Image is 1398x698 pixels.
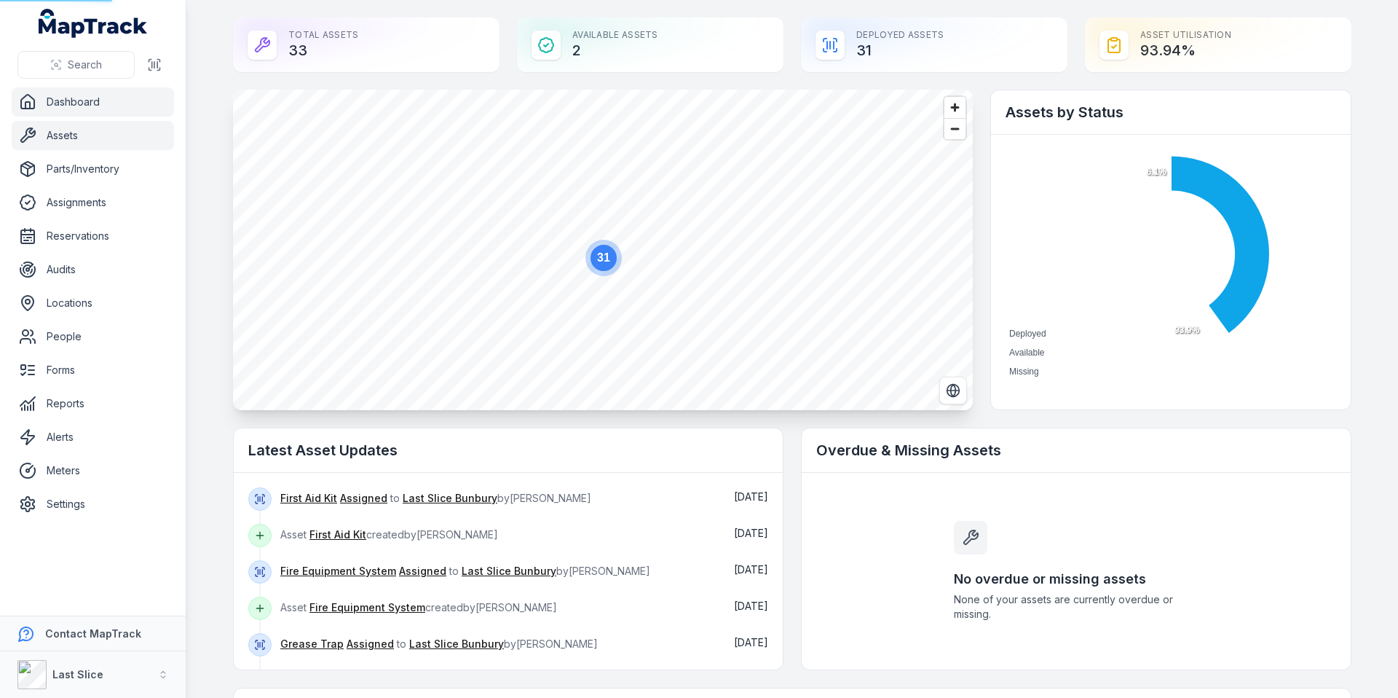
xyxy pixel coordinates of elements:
a: Settings [12,490,174,519]
span: [DATE] [734,636,768,648]
span: to by [PERSON_NAME] [280,492,591,504]
a: Forms [12,356,174,385]
text: 31 [597,251,610,264]
a: First Aid Kit [280,491,337,506]
button: Zoom in [944,97,965,118]
a: Assigned [340,491,387,506]
h3: No overdue or missing assets [954,569,1198,589]
a: Grease Trap [280,637,344,651]
time: 10/10/2025, 10:48:19 am [734,636,768,648]
span: Asset created by [PERSON_NAME] [280,528,498,541]
a: Assets [12,121,174,150]
a: People [12,322,174,351]
span: [DATE] [734,563,768,576]
a: Audits [12,255,174,284]
button: Zoom out [944,118,965,139]
a: Last Slice Bunbury [409,637,504,651]
span: to by [PERSON_NAME] [280,565,650,577]
a: Locations [12,289,174,318]
a: Last Slice Bunbury [462,564,556,579]
span: Asset created by [PERSON_NAME] [280,601,557,613]
time: 10/10/2025, 10:58:38 am [734,600,768,612]
button: Search [17,51,135,79]
canvas: Map [233,90,973,410]
span: Missing [1009,366,1039,377]
a: Assignments [12,188,174,217]
strong: Contact MapTrack [45,627,141,640]
h2: Assets by Status [1006,102,1336,122]
strong: Last Slice [52,668,103,681]
a: Dashboard [12,87,174,117]
a: Last Slice Bunbury [403,491,497,506]
a: First Aid Kit [309,528,366,542]
span: to by [PERSON_NAME] [280,638,598,650]
a: Reports [12,389,174,418]
span: Available [1009,348,1044,358]
a: Assigned [399,564,446,579]
time: 10/10/2025, 10:59:00 am [734,563,768,576]
span: [DATE] [734,600,768,612]
a: Parts/Inventory [12,154,174,184]
a: Alerts [12,423,174,452]
time: 10/10/2025, 11:00:37 am [734,490,768,503]
span: None of your assets are currently overdue or missing. [954,592,1198,621]
h2: Overdue & Missing Assets [816,440,1336,460]
a: MapTrack [39,9,148,38]
a: Assigned [347,637,394,651]
span: Search [68,58,102,72]
a: Fire Equipment System [280,564,396,579]
time: 10/10/2025, 11:00:28 am [734,527,768,539]
button: Switch to Satellite View [939,377,967,404]
h2: Latest Asset Updates [248,440,768,460]
a: Meters [12,456,174,485]
span: [DATE] [734,527,768,539]
a: Reservations [12,221,174,251]
span: [DATE] [734,490,768,503]
a: Fire Equipment System [309,600,425,615]
span: Deployed [1009,329,1046,339]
